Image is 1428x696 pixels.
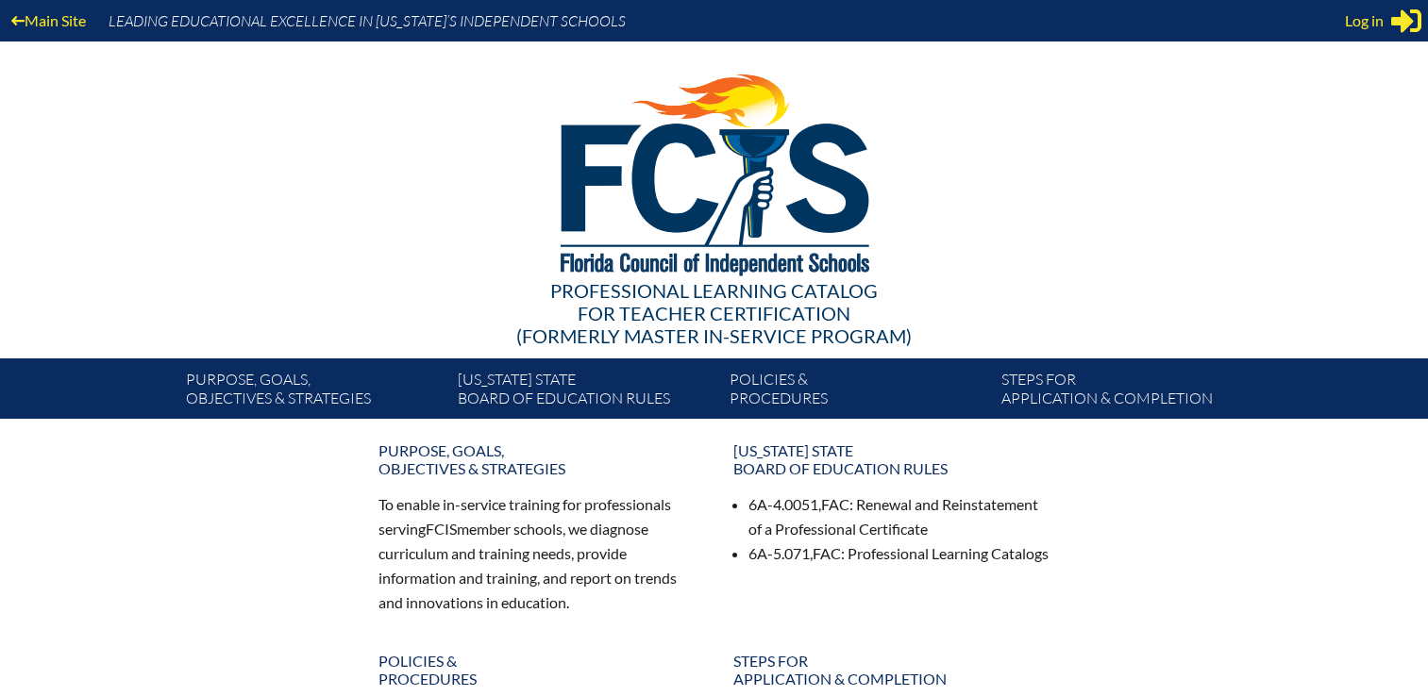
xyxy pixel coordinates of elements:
span: FCIS [426,520,457,538]
a: Steps forapplication & completion [722,644,1062,695]
p: To enable in-service training for professionals serving member schools, we diagnose curriculum an... [378,492,696,614]
span: Log in [1345,9,1384,32]
a: Purpose, goals,objectives & strategies [178,366,450,419]
a: [US_STATE] StateBoard of Education rules [722,434,1062,485]
span: for Teacher Certification [578,302,850,324]
svg: Sign in or register [1391,6,1421,36]
a: Policies &Procedures [367,644,707,695]
a: Policies &Procedures [722,366,994,419]
img: FCISlogo221.eps [519,41,909,299]
a: Main Site [4,8,93,33]
li: 6A-5.071, : Professional Learning Catalogs [748,541,1050,566]
a: Steps forapplication & completion [994,366,1266,419]
span: FAC [821,495,849,513]
a: [US_STATE] StateBoard of Education rules [450,366,722,419]
span: FAC [813,544,841,562]
a: Purpose, goals,objectives & strategies [367,434,707,485]
div: Professional Learning Catalog (formerly Master In-service Program) [171,279,1258,347]
li: 6A-4.0051, : Renewal and Reinstatement of a Professional Certificate [748,492,1050,541]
